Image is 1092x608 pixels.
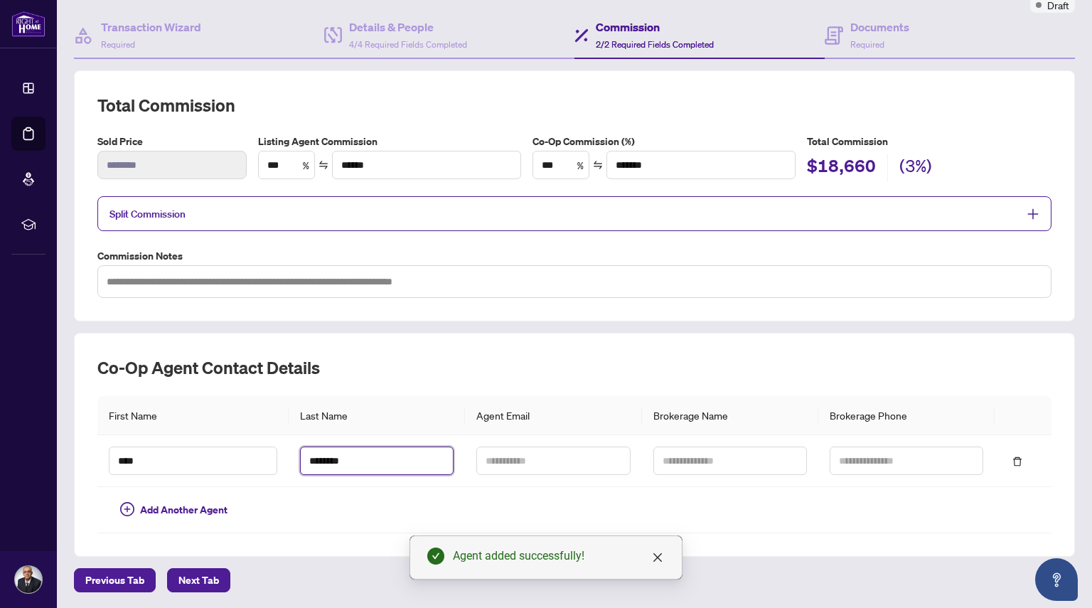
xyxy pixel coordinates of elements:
div: Split Commission [97,196,1051,231]
label: Commission Notes [97,248,1051,264]
span: check-circle [427,548,444,565]
h2: $18,660 [807,154,876,181]
button: Add Another Agent [109,498,239,521]
th: Last Name [289,396,465,435]
span: 4/4 Required Fields Completed [349,39,467,50]
th: First Name [97,396,289,435]
h4: Details & People [349,18,467,36]
h2: (3%) [899,154,932,181]
span: swap [318,160,328,170]
span: 2/2 Required Fields Completed [596,39,714,50]
th: Brokerage Name [642,396,818,435]
span: swap [593,160,603,170]
h4: Transaction Wizard [101,18,201,36]
h2: Co-op Agent Contact Details [97,356,1051,379]
span: Previous Tab [85,569,144,592]
th: Brokerage Phone [818,396,995,435]
div: Agent added successfully! [453,548,665,565]
button: Previous Tab [74,568,156,592]
span: Required [850,39,884,50]
img: logo [11,11,45,37]
span: plus-circle [120,502,134,516]
label: Co-Op Commission (%) [532,134,796,149]
button: Open asap [1035,558,1078,601]
th: Agent Email [465,396,641,435]
label: Listing Agent Commission [258,134,521,149]
a: Close [650,550,665,565]
h2: Total Commission [97,94,1051,117]
h4: Documents [850,18,909,36]
h4: Commission [596,18,714,36]
span: Split Commission [109,208,186,220]
img: Profile Icon [15,566,42,593]
h5: Total Commission [807,134,1051,149]
label: Sold Price [97,134,247,149]
span: Add Another Agent [140,502,227,518]
button: Next Tab [167,568,230,592]
span: Next Tab [178,569,219,592]
span: close [652,552,663,563]
span: plus [1027,208,1039,220]
span: delete [1012,457,1022,466]
span: Required [101,39,135,50]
